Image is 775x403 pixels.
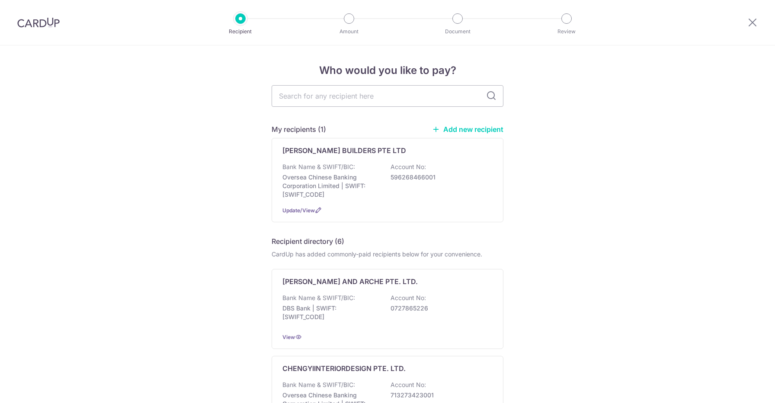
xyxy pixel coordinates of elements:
[317,27,381,36] p: Amount
[391,391,487,400] p: 713273423001
[282,276,418,287] p: [PERSON_NAME] AND ARCHE PTE. LTD.
[391,381,426,389] p: Account No:
[272,63,503,78] h4: Who would you like to pay?
[272,124,326,134] h5: My recipients (1)
[282,363,406,374] p: CHENGYIINTERIORDESIGN PTE. LTD.
[272,85,503,107] input: Search for any recipient here
[282,163,355,171] p: Bank Name & SWIFT/BIC:
[282,173,379,199] p: Oversea Chinese Banking Corporation Limited | SWIFT: [SWIFT_CODE]
[535,27,599,36] p: Review
[282,207,315,214] a: Update/View
[17,17,60,28] img: CardUp
[282,304,379,321] p: DBS Bank | SWIFT: [SWIFT_CODE]
[719,377,766,399] iframe: Opens a widget where you can find more information
[208,27,272,36] p: Recipient
[272,236,344,246] h5: Recipient directory (6)
[391,294,426,302] p: Account No:
[282,294,355,302] p: Bank Name & SWIFT/BIC:
[282,145,406,156] p: [PERSON_NAME] BUILDERS PTE LTD
[391,304,487,313] p: 0727865226
[432,125,503,134] a: Add new recipient
[391,163,426,171] p: Account No:
[391,173,487,182] p: 596268466001
[426,27,490,36] p: Document
[282,381,355,389] p: Bank Name & SWIFT/BIC:
[272,250,503,259] div: CardUp has added commonly-paid recipients below for your convenience.
[282,334,295,340] a: View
